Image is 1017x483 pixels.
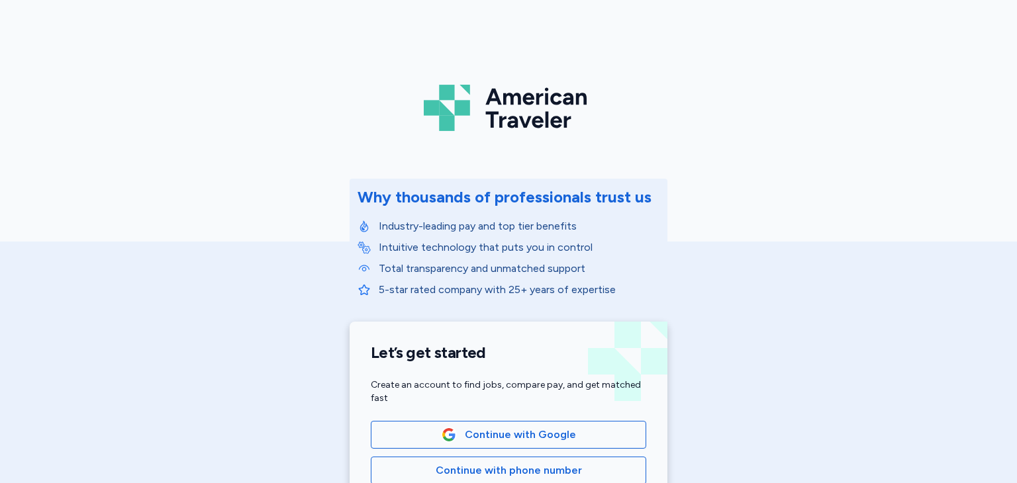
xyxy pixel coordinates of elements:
[465,427,576,443] span: Continue with Google
[442,427,456,442] img: Google Logo
[371,378,646,405] div: Create an account to find jobs, compare pay, and get matched fast
[379,218,659,234] p: Industry-leading pay and top tier benefits
[371,343,646,363] h1: Let’s get started
[358,187,652,208] div: Why thousands of professionals trust us
[371,421,646,449] button: Google LogoContinue with Google
[379,282,659,298] p: 5-star rated company with 25+ years of expertise
[424,79,593,136] img: Logo
[379,240,659,255] p: Intuitive technology that puts you in control
[379,261,659,277] p: Total transparency and unmatched support
[436,462,582,478] span: Continue with phone number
